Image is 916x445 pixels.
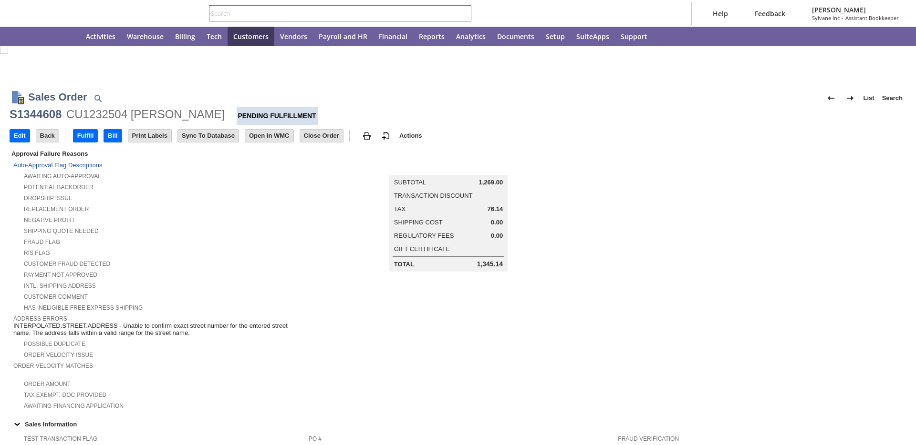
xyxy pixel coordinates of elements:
a: Test Transaction Flag [24,435,97,442]
a: Setup [540,27,571,46]
span: 0.00 [491,219,503,226]
input: Back [36,130,59,142]
a: Gift Certificate [394,245,450,253]
a: Fraud Flag [24,239,60,245]
a: Billing [169,27,201,46]
img: add-record.svg [380,130,392,142]
a: Intl. Shipping Address [24,283,96,289]
span: Documents [497,32,534,41]
div: Shortcuts [34,27,57,46]
a: Negative Profit [24,217,75,223]
div: CU1232504 [PERSON_NAME] [66,107,225,122]
input: Sync To Database [178,130,239,142]
span: 0.00 [491,232,503,240]
span: 76.14 [488,205,503,213]
span: 1,269.00 [479,179,503,186]
svg: Recent Records [17,30,29,42]
div: S1344608 [10,107,62,122]
a: PO # [309,435,322,442]
td: Sales Information [10,418,906,430]
h1: Sales Order [28,89,87,105]
div: Sales Information [10,418,903,430]
a: Shipping Quote Needed [24,228,99,234]
a: Fraud Verification [618,435,679,442]
caption: Summary [389,160,508,175]
span: Warehouse [127,32,164,41]
svg: Shortcuts [40,30,52,42]
a: Reports [413,27,450,46]
span: Activities [86,32,115,41]
span: Billing [175,32,195,41]
span: INTERPOLATED.STREET.ADDRESS - Unable to confirm exact street number for the entered street name. ... [13,322,304,337]
a: Warehouse [121,27,169,46]
span: SuiteApps [576,32,609,41]
a: Total [394,261,414,268]
a: Tax [394,205,406,212]
a: Search [878,91,906,106]
span: Setup [546,32,565,41]
a: Dropship Issue [24,195,73,202]
input: Edit [10,130,30,142]
a: Tax Exempt. Doc Provided [24,392,106,398]
span: Vendors [280,32,307,41]
span: Feedback [755,9,785,18]
div: Pending Fulfillment [237,107,318,125]
span: Financial [379,32,407,41]
a: Replacement Order [24,206,89,212]
a: Actions [396,132,426,139]
a: Address Errors [13,315,67,322]
a: Analytics [450,27,491,46]
span: Sylvane Inc [812,14,840,21]
input: Bill [104,130,121,142]
img: Next [844,92,856,104]
a: RIS flag [24,250,50,256]
span: 1,345.14 [477,260,503,268]
a: Payroll and HR [313,27,373,46]
a: List [860,91,878,106]
span: Support [621,32,647,41]
a: Awaiting Auto-Approval [24,173,101,180]
span: Tech [207,32,222,41]
a: Awaiting Financing Application [24,403,124,409]
a: Transaction Discount [394,192,473,199]
span: Assistant Bookkeeper [845,14,899,21]
div: Confirmation [35,53,901,64]
a: Order Velocity Matches [13,363,93,369]
span: Analytics [456,32,486,41]
a: Financial [373,27,413,46]
a: Customer Comment [24,293,88,300]
input: Close Order [300,130,343,142]
input: Search [209,8,458,19]
a: Documents [491,27,540,46]
a: Payment not approved [24,272,97,278]
span: Payroll and HR [319,32,367,41]
a: Potential Backorder [24,184,94,191]
a: Has Ineligible Free Express Shipping [24,304,143,311]
input: Open In WMC [245,130,293,142]
a: Subtotal [394,179,426,186]
span: [PERSON_NAME] [812,5,899,14]
img: Quick Find [92,92,104,104]
a: Regulatory Fees [394,232,454,239]
a: Support [615,27,653,46]
a: Activities [80,27,121,46]
span: Customers [233,32,269,41]
span: Reports [419,32,445,41]
a: Shipping Cost [394,219,443,226]
input: Fulfill [73,130,98,142]
img: print.svg [361,130,373,142]
a: SuiteApps [571,27,615,46]
a: Recent Records [11,27,34,46]
span: - [842,14,843,21]
a: Possible Duplicate [24,341,85,347]
a: Customers [228,27,274,46]
svg: Search [458,8,469,19]
a: Order Velocity Issue [24,352,93,358]
img: Previous [825,92,837,104]
a: Tech [201,27,228,46]
a: Customer Fraud Detected [24,261,110,267]
div: Transaction successfully Saved [35,64,901,72]
svg: Home [63,30,74,42]
a: Order Amount [24,381,71,387]
a: Home [57,27,80,46]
